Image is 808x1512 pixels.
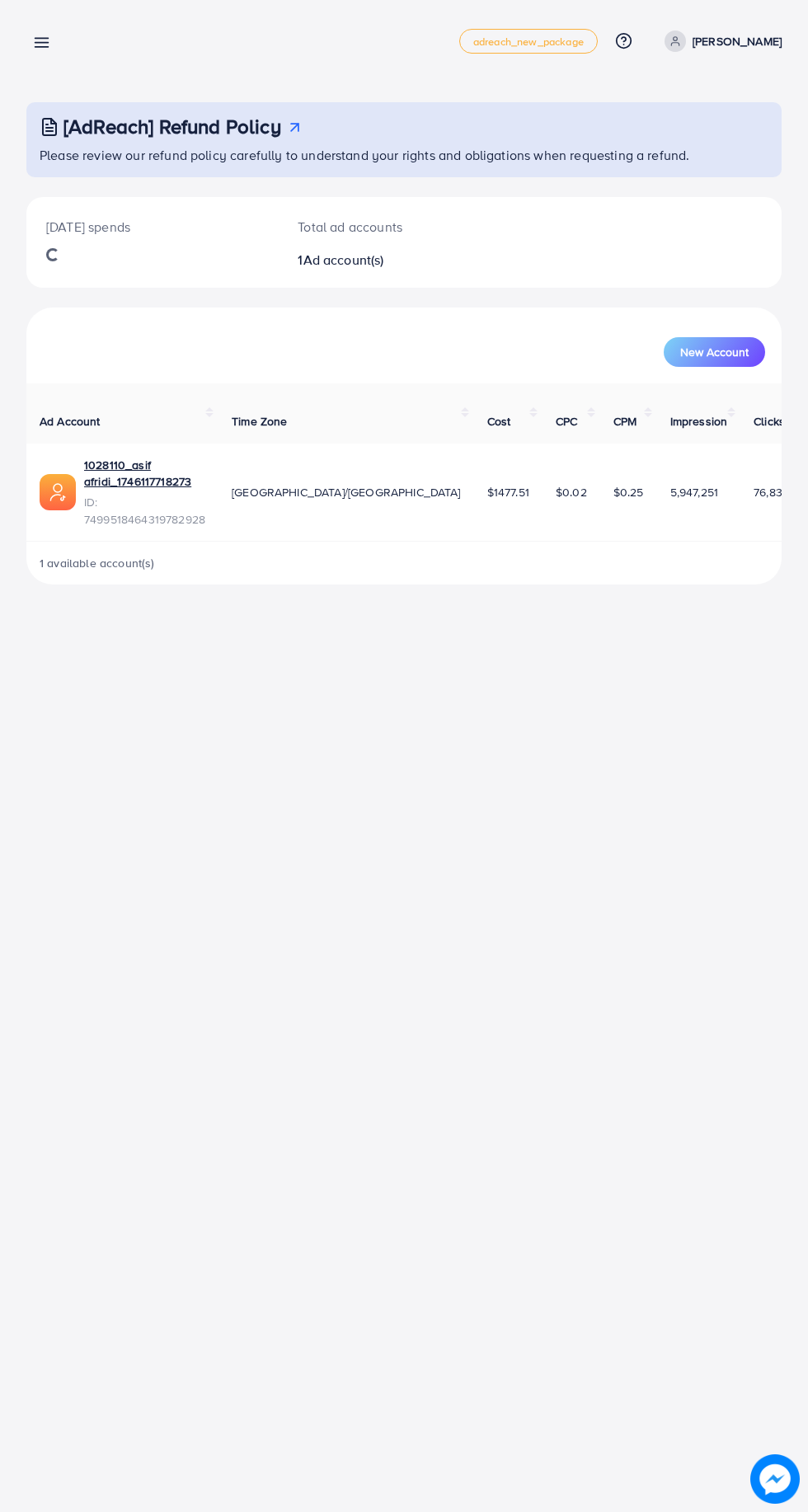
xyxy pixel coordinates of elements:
[754,413,785,430] span: Clicks
[459,29,598,54] a: adreach_new_package
[613,413,637,430] span: CPM
[63,115,281,139] h3: [AdReach] Refund Policy
[658,31,782,52] a: [PERSON_NAME]
[84,494,205,528] span: ID: 7499518464319782928
[487,413,511,430] span: Cost
[40,413,101,430] span: Ad Account
[473,36,584,47] span: adreach_new_package
[556,413,577,430] span: CPC
[40,145,772,165] p: Please review our refund policy carefully to understand your rights and obligations when requesti...
[298,217,447,237] p: Total ad accounts
[754,484,787,500] span: 76,831
[84,457,205,491] a: 1028110_asif afridi_1746117718273
[670,484,718,500] span: 5,947,251
[487,484,529,500] span: $1477.51
[40,555,155,571] span: 1 available account(s)
[298,252,447,268] h2: 1
[670,413,728,430] span: Impression
[303,251,384,269] span: Ad account(s)
[750,1454,800,1504] img: image
[680,346,749,358] span: New Account
[613,484,644,500] span: $0.25
[46,217,258,237] p: [DATE] spends
[232,413,287,430] span: Time Zone
[40,474,76,510] img: ic-ads-acc.e4c84228.svg
[556,484,587,500] span: $0.02
[664,337,765,367] button: New Account
[232,484,461,500] span: [GEOGRAPHIC_DATA]/[GEOGRAPHIC_DATA]
[693,31,782,51] p: [PERSON_NAME]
